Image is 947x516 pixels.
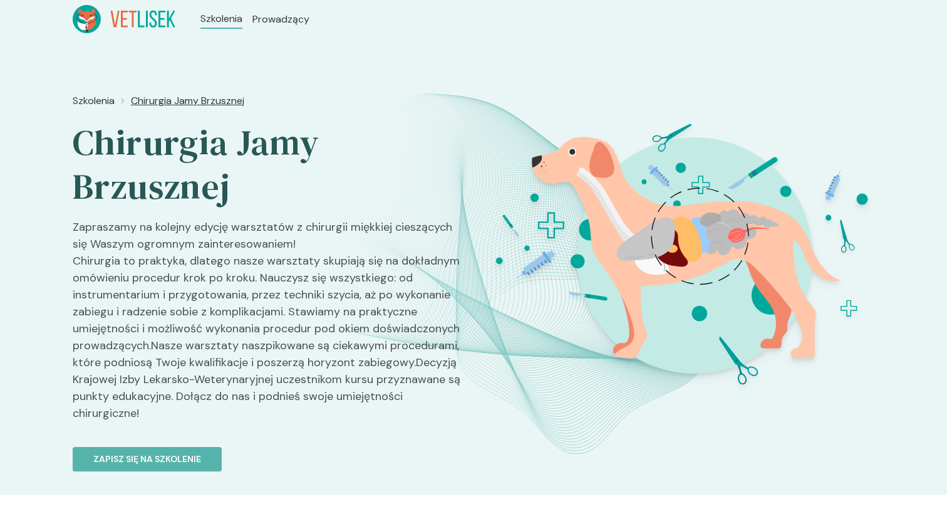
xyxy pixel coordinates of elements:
[93,453,201,466] p: Zapisz się na szkolenie
[131,93,244,108] a: Chirurgia Jamy Brzusznej
[73,432,463,471] a: Zapisz się na szkolenie
[73,121,463,209] h2: Chirurgia Jamy Brzusznej
[252,12,309,27] a: Prowadzący
[200,11,242,26] a: Szkolenia
[73,93,115,108] a: Szkolenia
[472,88,917,423] img: aHfRoUMqNJQqH-fb_ChiruJB_BT.svg
[73,219,463,432] p: Zapraszamy na kolejny edycję warsztatów z chirurgii miękkiej cieszących się Waszym ogromnym zaint...
[73,447,222,471] button: Zapisz się na szkolenie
